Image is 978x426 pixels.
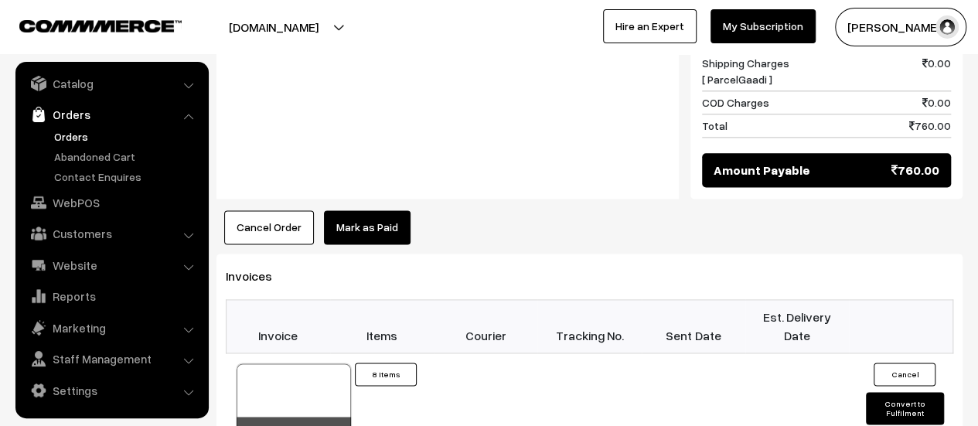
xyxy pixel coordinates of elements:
span: 0.00 [922,94,951,111]
span: 760.00 [909,118,951,134]
span: 760.00 [891,161,939,179]
button: [PERSON_NAME] [835,8,966,46]
button: 8 Items [355,363,417,386]
th: Sent Date [642,300,745,353]
span: Invoices [226,268,291,284]
th: Items [330,300,434,353]
span: Amount Payable [714,161,810,179]
a: Settings [19,377,203,404]
span: Shipping Charges [ ParcelGaadi ] [702,55,789,87]
a: Reports [19,282,203,310]
span: 0.00 [922,55,951,87]
button: Convert to Fulfilment [866,392,943,424]
th: Tracking No. [537,300,641,353]
button: Cancel [874,363,935,386]
img: COMMMERCE [19,20,182,32]
a: Orders [19,101,203,128]
th: Courier [434,300,537,353]
a: Catalog [19,70,203,97]
a: Staff Management [19,345,203,373]
a: WebPOS [19,189,203,216]
span: COD Charges [702,94,769,111]
a: Hire an Expert [603,9,697,43]
img: user [935,15,959,39]
a: COMMMERCE [19,15,155,34]
a: Abandoned Cart [50,148,203,165]
a: Website [19,251,203,279]
a: Marketing [19,314,203,342]
a: My Subscription [710,9,816,43]
span: Total [702,118,728,134]
button: Cancel Order [224,210,314,244]
th: Est. Delivery Date [745,300,849,353]
a: Orders [50,128,203,145]
button: [DOMAIN_NAME] [175,8,373,46]
th: Invoice [227,300,330,353]
a: Mark as Paid [324,210,411,244]
a: Contact Enquires [50,169,203,185]
a: Customers [19,220,203,247]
